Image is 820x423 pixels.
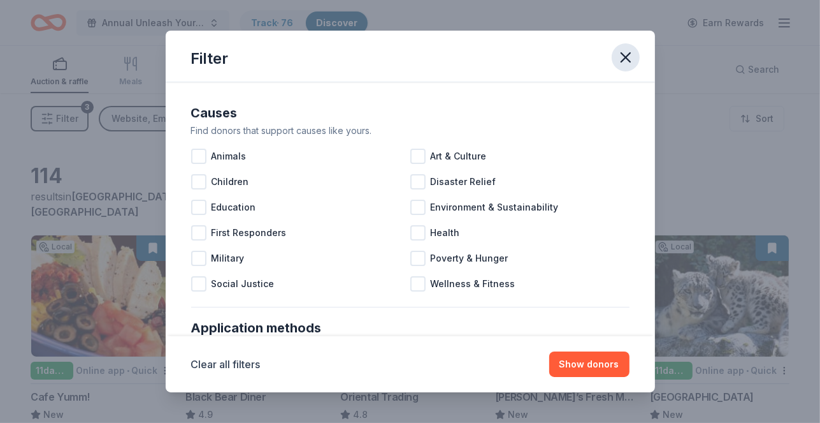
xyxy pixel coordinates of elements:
[431,149,487,164] span: Art & Culture
[212,225,287,241] span: First Responders
[212,276,275,292] span: Social Justice
[212,149,247,164] span: Animals
[191,357,261,372] button: Clear all filters
[431,276,515,292] span: Wellness & Fitness
[191,48,229,69] div: Filter
[431,251,508,266] span: Poverty & Hunger
[191,318,629,338] div: Application methods
[212,251,245,266] span: Military
[431,200,559,215] span: Environment & Sustainability
[212,174,249,189] span: Children
[431,225,460,241] span: Health
[191,103,629,123] div: Causes
[549,352,629,377] button: Show donors
[191,123,629,138] div: Find donors that support causes like yours.
[212,200,256,215] span: Education
[431,174,496,189] span: Disaster Relief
